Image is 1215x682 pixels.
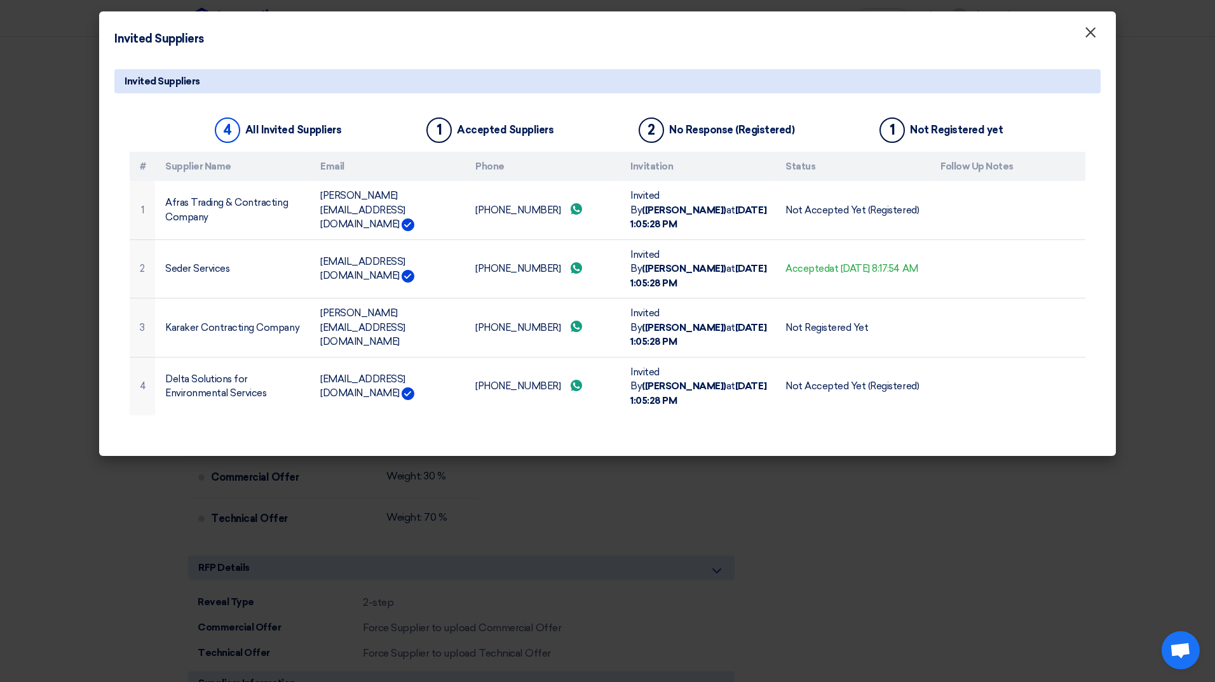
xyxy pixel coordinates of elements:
[310,239,465,298] td: [EMAIL_ADDRESS][DOMAIN_NAME]
[402,387,414,400] img: Verified Account
[465,239,620,298] td: [PHONE_NUMBER]
[130,239,155,298] td: 2
[310,357,465,415] td: [EMAIL_ADDRESS][DOMAIN_NAME]
[130,181,155,239] td: 1
[1162,631,1200,669] div: Open chat
[630,380,766,406] b: [DATE] 1:05:28 PM
[642,204,726,216] b: ([PERSON_NAME])
[1084,23,1097,48] span: ×
[465,357,620,415] td: [PHONE_NUMBER]
[215,117,240,143] div: 4
[642,380,726,392] b: ([PERSON_NAME])
[130,152,155,182] th: #
[785,321,920,335] div: Not Registered Yet
[402,270,414,283] img: Verified Account
[155,357,310,415] td: Delta Solutions for Environmental Services
[879,117,905,143] div: 1
[785,262,920,276] div: Accepted
[785,379,920,394] div: Not Accepted Yet (Registered)
[630,190,766,230] span: Invited By at
[642,322,726,333] b: ([PERSON_NAME])
[829,263,918,274] span: at [DATE] 8:17:54 AM
[775,152,930,182] th: Status
[1074,20,1107,46] button: Close
[785,203,920,218] div: Not Accepted Yet (Registered)
[402,218,414,231] img: Verified Account
[630,249,766,289] span: Invited By at
[426,117,452,143] div: 1
[465,181,620,239] td: [PHONE_NUMBER]
[155,181,310,239] td: Afras Trading & Contracting Company
[130,298,155,358] td: 3
[620,152,775,182] th: Invitation
[155,239,310,298] td: Seder Services
[457,124,553,136] div: Accepted Suppliers
[130,357,155,415] td: 4
[642,263,726,274] b: ([PERSON_NAME])
[639,117,664,143] div: 2
[155,152,310,182] th: Supplier Name
[669,124,794,136] div: No Response (Registered)
[125,74,200,88] span: Invited Suppliers
[630,263,766,289] b: [DATE] 1:05:28 PM
[630,307,766,347] span: Invited By at
[910,124,1003,136] div: Not Registered yet
[465,152,620,182] th: Phone
[310,152,465,182] th: Email
[155,298,310,358] td: Karaker Contracting Company
[245,124,342,136] div: All Invited Suppliers
[630,366,766,406] span: Invited By at
[930,152,1085,182] th: Follow Up Notes
[310,181,465,239] td: [PERSON_NAME][EMAIL_ADDRESS][DOMAIN_NAME]
[310,298,465,358] td: [PERSON_NAME][EMAIL_ADDRESS][DOMAIN_NAME]
[114,30,204,48] h4: Invited Suppliers
[465,298,620,358] td: [PHONE_NUMBER]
